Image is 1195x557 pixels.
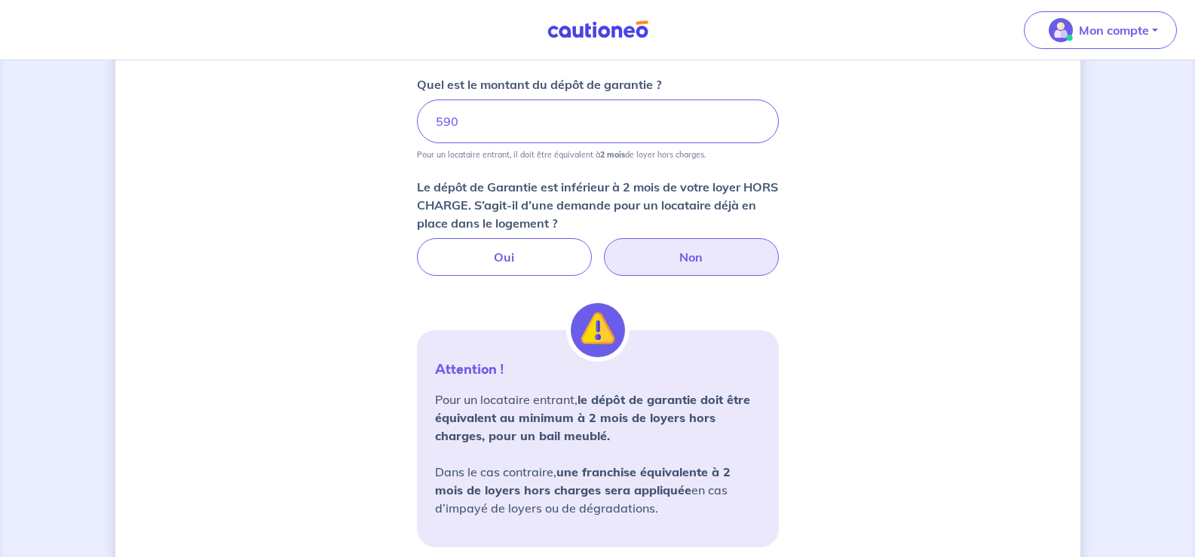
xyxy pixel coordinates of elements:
strong: une franchise équivalente à 2 mois de loyers hors charges sera appliquée [435,464,731,497]
label: Non [604,238,779,276]
p: Pour un locataire entrant, il doit être équivalent à de loyer hors charges. [417,149,706,160]
img: illu_alert.svg [571,303,625,357]
label: Oui [417,238,592,276]
p: Le dépôt de Garantie est inférieur à 2 mois de votre loyer HORS CHARGE. S’agit-il d’une demande p... [417,178,779,232]
button: illu_account_valid_menu.svgMon compte [1024,11,1177,49]
strong: le dépôt de garantie doit être équivalent au minimum à 2 mois de loyers hors charges, pour un bai... [435,392,750,443]
p: Attention ! [435,360,761,378]
strong: 2 mois [600,149,625,160]
p: Quel est le montant du dépôt de garantie ? [417,75,661,93]
img: illu_account_valid_menu.svg [1049,18,1073,42]
p: Mon compte [1079,21,1149,39]
input: 750€ [417,99,779,143]
img: Cautioneo [541,20,654,39]
p: Pour un locataire entrant, Dans le cas contraire, en cas d’impayé de loyers ou de dégradations. [435,390,761,517]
